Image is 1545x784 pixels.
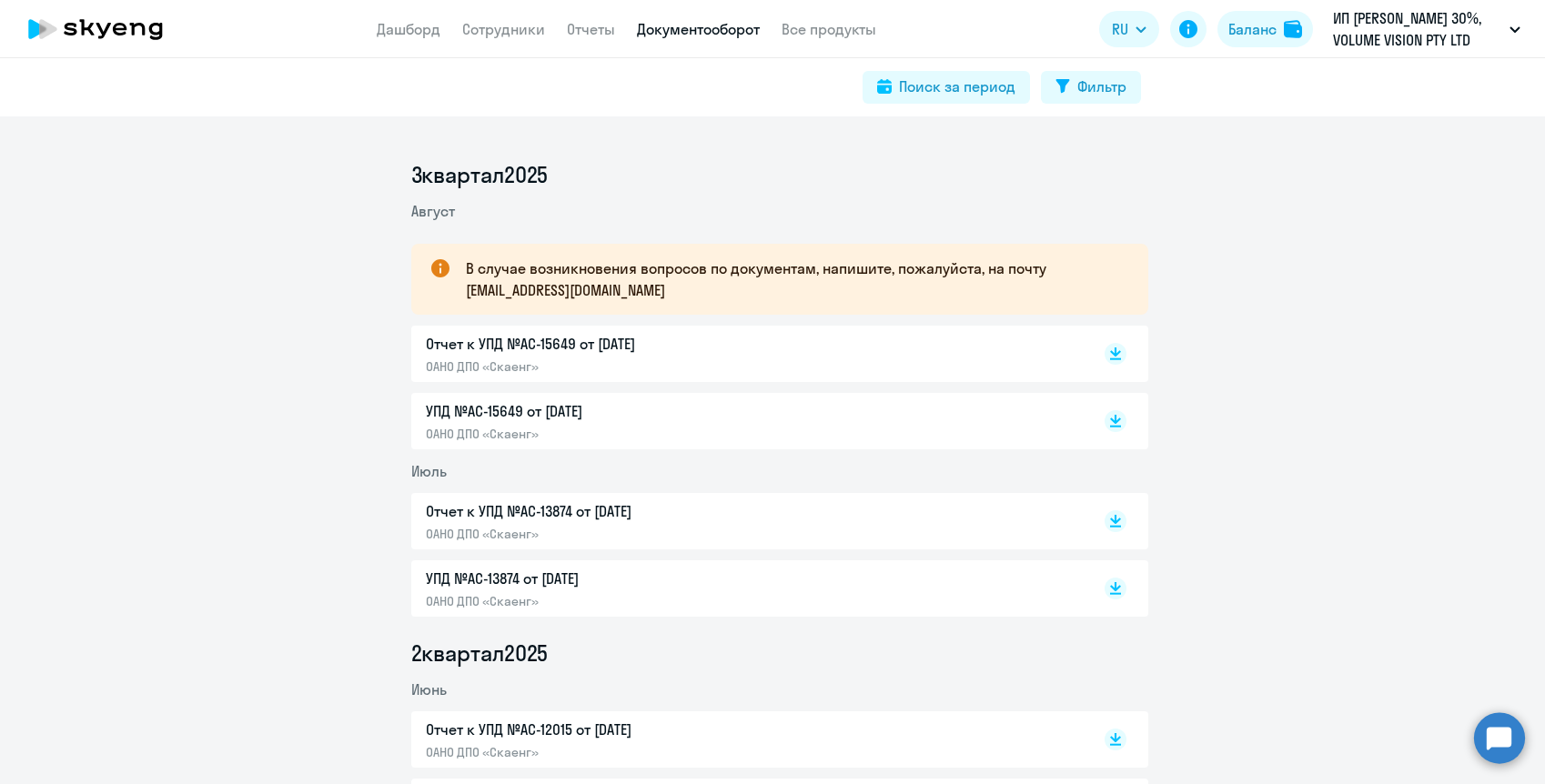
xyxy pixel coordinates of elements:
p: УПД №AC-13874 от [DATE] [426,568,808,589]
button: RU [1099,11,1159,47]
div: Поиск за период [899,75,1015,97]
img: balance [1284,20,1302,38]
p: УПД №AC-15649 от [DATE] [426,400,808,422]
li: 2 квартал 2025 [411,638,1148,668]
p: ИП [PERSON_NAME] 30%, VOLUME VISION PTY LTD [1333,7,1502,51]
a: Отчеты [567,20,615,38]
p: ОАНО ДПО «Скаенг» [426,593,808,609]
button: Поиск за период [863,71,1030,104]
span: Июнь [411,680,447,699]
span: Июль [411,462,447,480]
a: Отчет к УПД №AC-13874 от [DATE]ОАНО ДПО «Скаенг» [426,500,1066,542]
div: Фильтр [1077,75,1126,97]
a: Все продукты [782,20,876,38]
p: В случае возникновения вопросов по документам, напишите, пожалуйста, на почту [EMAIL_ADDRESS][DOM... [466,257,1116,301]
p: Отчет к УПД №AC-13874 от [DATE] [426,500,808,522]
p: ОАНО ДПО «Скаенг» [426,526,808,542]
p: ОАНО ДПО «Скаенг» [426,744,808,760]
button: ИП [PERSON_NAME] 30%, VOLUME VISION PTY LTD [1324,7,1530,51]
a: Отчет к УПД №AC-15649 от [DATE]ОАНО ДПО «Скаенг» [426,333,1066,375]
a: Сотрудники [462,20,545,38]
a: Отчет к УПД №AC-12015 от [DATE]ОАНО ДПО «Скаенг» [426,719,1066,760]
li: 3 квартал 2025 [411,160,1148,189]
span: Август [411,202,455,220]
p: Отчет к УПД №AC-12015 от [DATE] [426,719,808,740]
a: УПД №AC-13874 от [DATE]ОАНО ДПО «Скаенг» [426,568,1066,609]
a: УПД №AC-15649 от [DATE]ОАНО ДПО «Скаенг» [426,400,1066,442]
a: Документооборот [637,20,760,38]
p: ОАНО ДПО «Скаенг» [426,426,808,442]
p: Отчет к УПД №AC-15649 от [DATE] [426,333,808,355]
button: Балансbalance [1217,11,1313,47]
span: RU [1112,18,1128,40]
a: Дашборд [377,20,440,38]
div: Баланс [1228,18,1277,40]
button: Фильтр [1041,71,1141,104]
p: ОАНО ДПО «Скаенг» [426,358,808,375]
